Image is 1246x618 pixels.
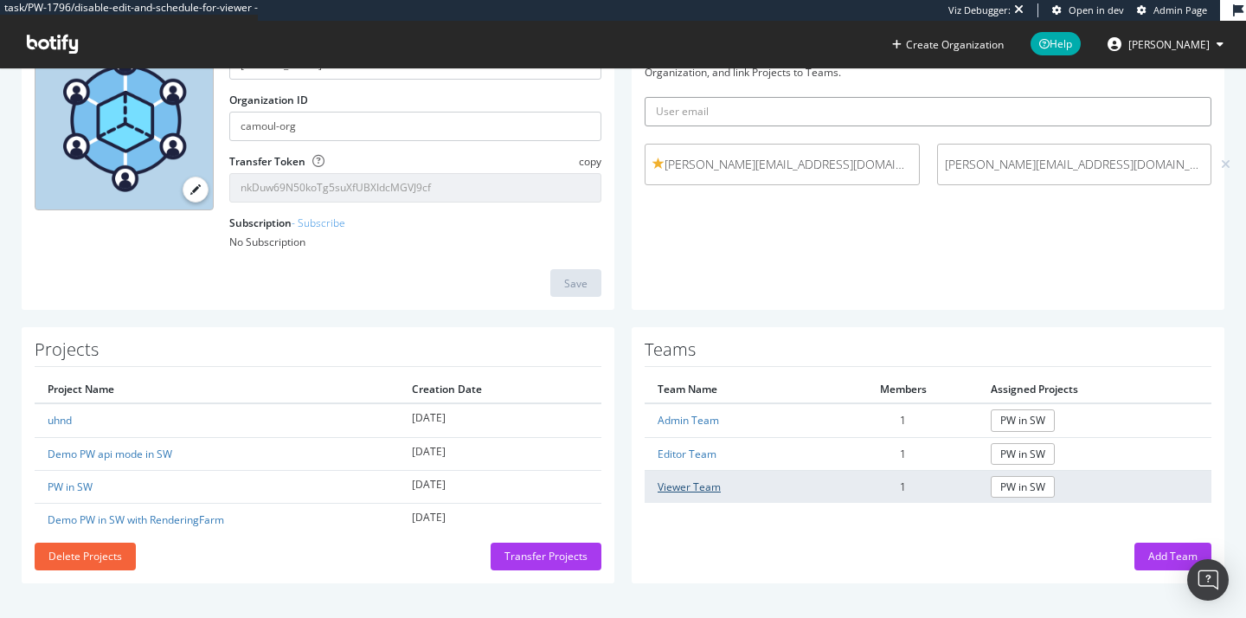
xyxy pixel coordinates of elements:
a: PW in SW [991,443,1055,465]
span: alexandre [1128,37,1210,52]
th: Assigned Projects [978,376,1211,403]
h1: Projects [35,340,601,367]
div: Delete Projects [48,549,122,563]
a: Admin Page [1137,3,1207,17]
td: [DATE] [399,403,601,437]
td: 1 [828,470,978,503]
button: Delete Projects [35,543,136,570]
a: Editor Team [658,447,716,461]
a: Delete Projects [35,549,136,563]
span: [PERSON_NAME][EMAIL_ADDRESS][DOMAIN_NAME] [652,156,912,173]
a: Demo PW in SW with RenderingFarm [48,512,224,527]
th: Project Name [35,376,399,403]
label: Organization ID [229,93,308,107]
div: Open Intercom Messenger [1187,559,1229,601]
a: PW in SW [48,480,93,494]
a: uhnd [48,413,72,428]
label: Transfer Token [229,154,305,169]
span: Help [1031,32,1081,55]
button: [PERSON_NAME] [1094,30,1237,58]
th: Team Name [645,376,828,403]
span: Open in dev [1069,3,1124,16]
a: PW in SW [991,476,1055,498]
button: Save [550,269,601,297]
th: Creation Date [399,376,601,403]
input: Organization ID [229,112,601,141]
div: Viz Debugger: [948,3,1011,17]
span: Admin Page [1153,3,1207,16]
a: - Subscribe [292,216,345,230]
label: Subscription [229,216,345,230]
button: Create Organization [891,36,1005,53]
a: Admin Team [658,413,719,428]
a: Add Team [1134,549,1211,563]
button: Transfer Projects [491,543,601,570]
span: [PERSON_NAME][EMAIL_ADDRESS][DOMAIN_NAME] [945,156,1204,173]
input: User email [645,97,1211,126]
a: Viewer Team [658,480,721,494]
div: Save [564,276,588,291]
th: Members [828,376,978,403]
a: Transfer Projects [491,549,601,563]
td: [DATE] [399,470,601,503]
a: PW in SW [991,409,1055,431]
div: Transfer Projects [504,549,588,563]
h1: Teams [645,340,1211,367]
div: Add Team [1148,549,1198,563]
div: No Subscription [229,235,601,249]
button: Add Team [1134,543,1211,570]
td: [DATE] [399,503,601,536]
td: [DATE] [399,437,601,470]
td: 1 [828,403,978,437]
a: Demo PW api mode in SW [48,447,172,461]
td: 1 [828,437,978,470]
span: copy [579,154,601,169]
a: Open in dev [1052,3,1124,17]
